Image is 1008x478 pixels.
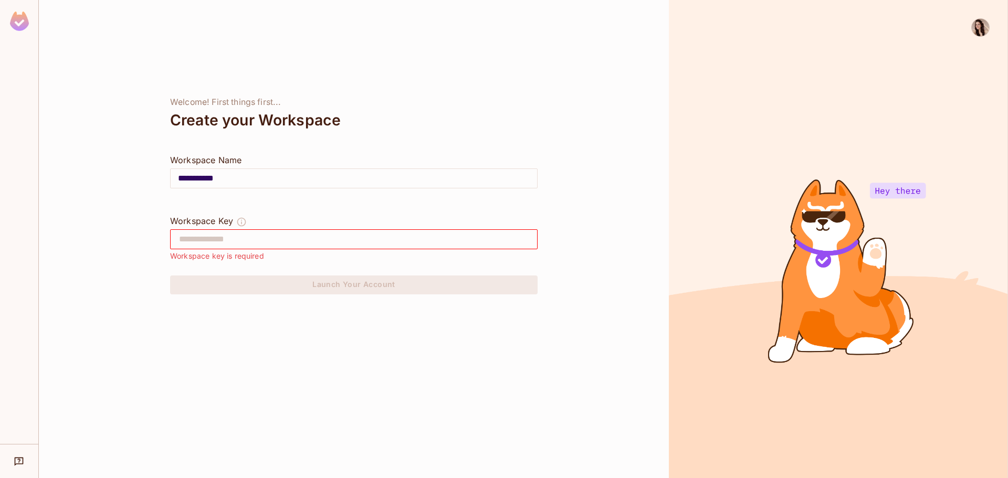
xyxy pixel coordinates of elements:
[170,275,538,294] button: Launch Your Account
[170,97,538,108] div: Welcome! First things first...
[170,250,538,261] div: Workspace key is required
[170,108,538,133] div: Create your Workspace
[170,154,538,166] div: Workspace Name
[170,215,233,227] div: Workspace Key
[10,12,29,31] img: SReyMgAAAABJRU5ErkJggg==
[972,19,989,36] img: Natalija Jovanovic
[236,215,247,229] button: The Workspace Key is unique, and serves as the identifier of your workspace.
[7,451,31,472] div: Help & Updates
